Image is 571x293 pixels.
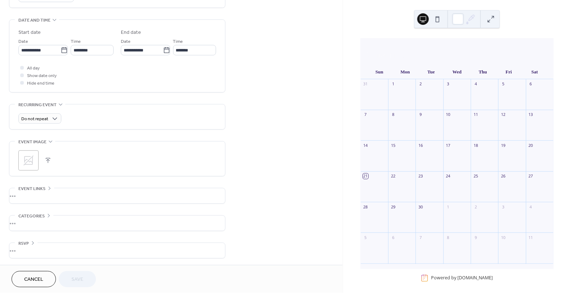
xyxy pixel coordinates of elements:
span: Event image [18,138,47,146]
div: ; [18,150,39,171]
div: 21 [363,173,368,179]
div: 17 [445,143,451,148]
div: Fri [496,65,522,79]
div: 7 [363,112,368,117]
div: 23 [418,173,423,179]
div: ••• [9,188,225,203]
div: 8 [445,235,451,240]
div: 29 [390,204,396,209]
span: All day [27,65,40,72]
div: 3 [500,204,506,209]
div: End date [121,29,141,36]
span: RSVP [18,240,29,247]
div: 11 [473,112,478,117]
div: 25 [473,173,478,179]
span: Recurring event [18,101,57,109]
button: Cancel [12,271,56,287]
div: 18 [473,143,478,148]
div: ••• [9,243,225,258]
div: Powered by [431,275,493,281]
div: 31 [363,81,368,87]
div: 10 [445,112,451,117]
div: 6 [528,81,533,87]
span: Categories [18,212,45,220]
div: 22 [390,173,396,179]
span: Date [18,38,28,46]
div: 2 [418,81,423,87]
div: 13 [528,112,533,117]
span: Show date only [27,72,57,80]
div: 30 [418,204,423,209]
div: 14 [363,143,368,148]
div: 10 [500,235,506,240]
div: Sat [522,65,548,79]
div: 7 [418,235,423,240]
div: 6 [390,235,396,240]
div: 4 [528,204,533,209]
span: Do not repeat [21,115,48,123]
div: Wed [444,65,470,79]
div: 19 [500,143,506,148]
div: 9 [418,112,423,117]
div: 5 [363,235,368,240]
div: Mon [392,65,418,79]
span: Time [71,38,81,46]
div: 16 [418,143,423,148]
div: ••• [9,216,225,231]
div: 3 [445,81,451,87]
div: Thu [470,65,496,79]
div: 1 [390,81,396,87]
div: 8 [390,112,396,117]
div: 4 [473,81,478,87]
div: 24 [445,173,451,179]
div: 1 [445,204,451,209]
div: 27 [528,173,533,179]
div: Start date [18,29,41,36]
span: Event links [18,185,45,193]
div: 12 [500,112,506,117]
div: 11 [528,235,533,240]
span: Date and time [18,17,50,24]
span: Time [173,38,183,46]
span: Hide end time [27,80,54,87]
span: Date [121,38,131,46]
div: 9 [473,235,478,240]
div: 15 [390,143,396,148]
div: 28 [363,204,368,209]
div: 20 [528,143,533,148]
div: [DATE] [361,39,553,47]
div: 26 [500,173,506,179]
div: 2 [473,204,478,209]
span: Cancel [24,276,43,284]
div: 5 [500,81,506,87]
div: Tue [418,65,444,79]
div: Sun [366,65,392,79]
a: [DOMAIN_NAME] [457,275,493,281]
